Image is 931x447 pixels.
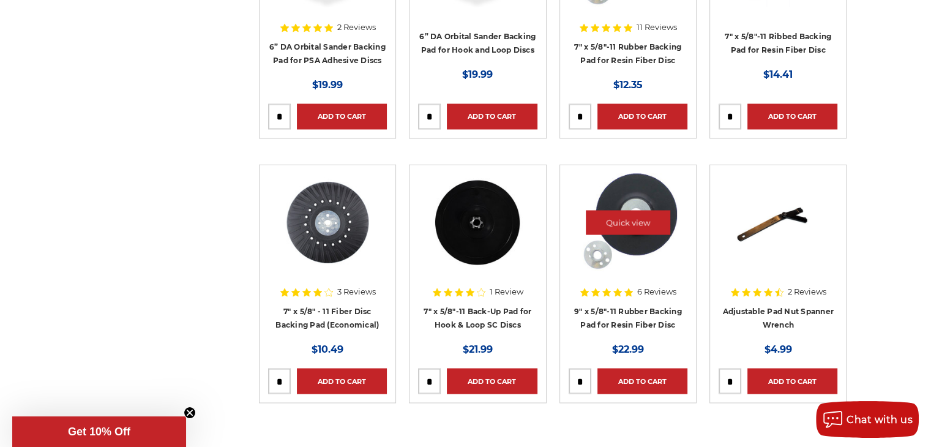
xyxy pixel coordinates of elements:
span: $14.41 [763,69,793,80]
a: 6” DA Orbital Sander Backing Pad for Hook and Loop Discs [419,32,536,55]
span: $10.49 [312,344,343,355]
button: Chat with us [816,401,919,438]
span: 2 Reviews [337,23,376,31]
a: Adjustable Pad Nut Spanner Wrench [722,307,834,330]
a: 7" x 5/8"-11 Back-Up Pad for Hook & Loop SC Discs [418,173,537,292]
a: 9" Resin Fiber Rubber Backing Pad 5/8-11 nut [569,173,687,292]
span: $19.99 [462,69,493,80]
img: 7" x 5/8"-11 Back-Up Pad for Hook & Loop SC Discs [428,173,526,271]
a: Add to Cart [297,103,387,129]
a: 7-inch resin fiber disc backing pad with polypropylene plastic and cooling spiral ribs [268,173,387,292]
a: Add to Cart [447,368,537,394]
a: 7" x 5/8"-11 Back-Up Pad for Hook & Loop SC Discs [424,307,531,330]
a: Adjustable Pad Nut Wrench [719,173,837,292]
span: 3 Reviews [337,288,376,296]
span: $21.99 [463,344,493,355]
a: Add to Cart [297,368,387,394]
span: Chat with us [847,414,913,426]
span: Get 10% Off [68,426,130,438]
a: 6” DA Orbital Sander Backing Pad for PSA Adhesive Discs [269,42,386,66]
a: 7" x 5/8"-11 Rubber Backing Pad for Resin Fiber Disc [574,42,681,66]
button: Close teaser [184,407,196,419]
span: 11 Reviews [637,23,677,31]
span: 1 Review [490,288,523,296]
a: 9" x 5/8"-11 Rubber Backing Pad for Resin Fiber Disc [574,307,682,330]
img: 9" Resin Fiber Rubber Backing Pad 5/8-11 nut [579,173,677,271]
a: Quick view [586,210,670,235]
a: 7" x 5/8"-11 Ribbed Backing Pad for Resin Fiber Disc [725,32,831,55]
span: $22.99 [612,344,644,355]
img: 7-inch resin fiber disc backing pad with polypropylene plastic and cooling spiral ribs [279,173,376,271]
span: $12.35 [613,79,643,91]
a: Add to Cart [597,103,687,129]
span: 6 Reviews [637,288,676,296]
a: 7" x 5/8" - 11 Fiber Disc Backing Pad (Economical) [275,307,379,330]
a: Add to Cart [747,103,837,129]
div: Get 10% OffClose teaser [12,416,186,447]
img: Adjustable Pad Nut Wrench [729,173,827,271]
span: $19.99 [312,79,343,91]
a: Add to Cart [747,368,837,394]
a: Add to Cart [447,103,537,129]
a: Add to Cart [597,368,687,394]
span: $4.99 [765,344,792,355]
span: 2 Reviews [788,288,826,296]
